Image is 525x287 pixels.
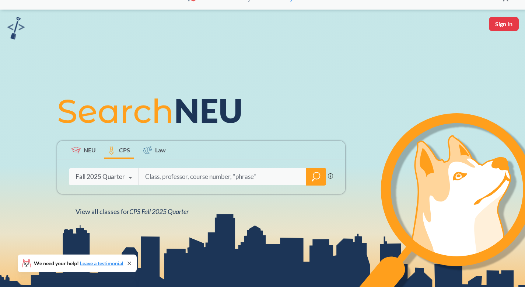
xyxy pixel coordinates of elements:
span: CPS Fall 2025 Quarter [129,207,189,215]
span: View all classes for [76,207,189,215]
a: sandbox logo [7,17,25,42]
button: Sign In [489,17,519,31]
svg: magnifying glass [312,172,321,182]
span: Law [155,146,166,154]
span: NEU [84,146,96,154]
span: CPS [119,146,130,154]
span: We need your help! [34,261,123,266]
div: magnifying glass [306,168,326,186]
div: Fall 2025 Quarter [76,173,125,181]
img: sandbox logo [7,17,25,39]
a: Leave a testimonial [80,260,123,266]
input: Class, professor, course number, "phrase" [144,169,301,184]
